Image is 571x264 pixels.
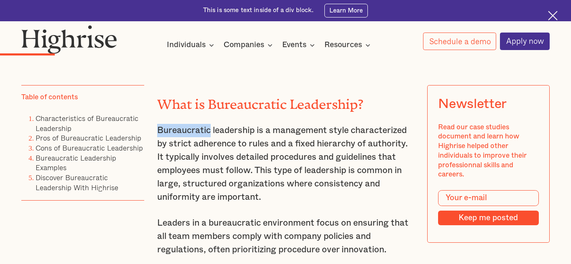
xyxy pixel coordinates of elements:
[167,40,217,50] div: Individuals
[282,40,317,50] div: Events
[224,40,264,50] div: Companies
[21,93,78,103] div: Table of contents
[282,40,306,50] div: Events
[36,133,141,144] a: Pros of Bureaucratic Leadership
[21,25,117,54] img: Highrise logo
[224,40,275,50] div: Companies
[36,172,118,194] a: Discover Bureaucratic Leadership With Highrise
[438,97,507,112] div: Newsletter
[500,33,550,50] a: Apply now
[324,4,368,18] a: Learn More
[157,124,414,204] p: Bureaucratic leadership is a management style characterized by strict adherence to rules and a fi...
[438,190,538,226] form: Modal Form
[324,40,362,50] div: Resources
[438,211,538,226] input: Keep me posted
[36,113,138,134] a: Characteristics of Bureaucratic Leadership
[167,40,206,50] div: Individuals
[203,6,314,15] div: This is some text inside of a div block.
[423,33,497,50] a: Schedule a demo
[36,143,143,154] a: Cons of Bureaucratic Leadership
[157,93,414,108] h2: What is Bureaucratic Leadership?
[324,40,373,50] div: Resources
[157,216,414,256] p: Leaders in a bureaucratic environment focus on ensuring that all team members comply with company...
[548,11,558,20] img: Cross icon
[438,123,538,179] div: Read our case studies document and learn how Highrise helped other individuals to improve their p...
[36,152,116,173] a: Bureaucratic Leadership Examples
[438,190,538,206] input: Your e-mail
